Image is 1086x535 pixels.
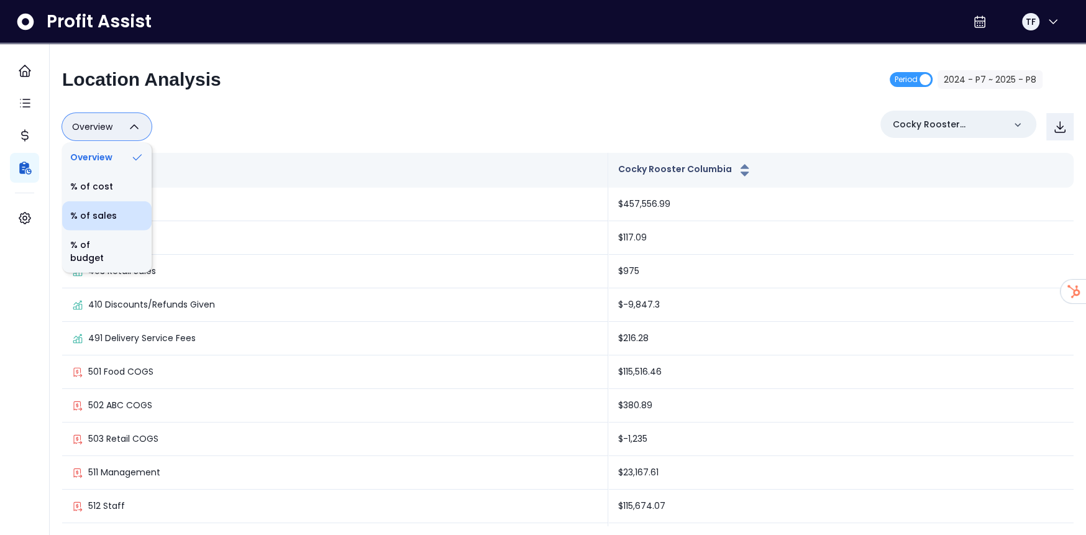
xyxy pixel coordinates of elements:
p: 503 Retail COGS [88,432,158,446]
td: $975 [608,255,1074,288]
p: Cocky Rooster Columbia [893,118,1004,131]
h2: Location Analysis [62,68,221,91]
td: $216.28 [608,322,1074,355]
p: 501 Food COGS [88,365,153,378]
li: Overview [62,143,152,172]
td: $380.89 [608,389,1074,423]
p: 491 Delivery Service Fees [88,332,196,345]
span: Period [895,72,918,87]
p: 410 Discounts/Refunds Given [88,298,215,311]
p: 511 Management [88,466,160,479]
li: % of sales [62,201,152,231]
td: $457,556.99 [608,188,1074,221]
td: $-1,235 [608,423,1074,456]
td: $115,516.46 [608,355,1074,389]
button: 2024 - P7 ~ 2025 - P8 [938,70,1043,89]
p: 512 Staff [88,500,125,513]
td: $117.09 [608,221,1074,255]
button: Cocky Rooster Columbia [618,163,752,178]
li: % of cost [62,172,152,201]
td: $23,167.61 [608,456,1074,490]
td: $115,674.07 [608,490,1074,523]
span: Profit Assist [47,11,152,33]
li: % of budget [62,231,152,273]
p: 502 ABC COGS [88,399,152,412]
span: Overview [72,119,112,134]
td: $-9,847.3 [608,288,1074,322]
span: TF [1026,16,1036,28]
